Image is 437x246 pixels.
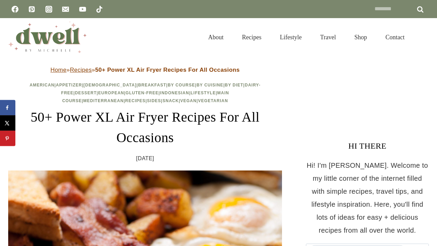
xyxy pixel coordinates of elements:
nav: Primary Navigation [199,25,414,49]
a: About [199,25,233,49]
a: Vegetarian [198,98,228,103]
time: [DATE] [136,153,154,164]
a: Vegan [180,98,197,103]
a: YouTube [76,2,89,16]
a: Sides [147,98,161,103]
a: Breakfast [138,83,166,87]
a: By Diet [225,83,243,87]
a: American [30,83,55,87]
a: Instagram [42,2,56,16]
a: Recipes [70,67,92,73]
a: Email [59,2,72,16]
a: Lifestyle [271,25,311,49]
a: By Course [168,83,195,87]
a: Snack [163,98,179,103]
a: Travel [311,25,345,49]
a: Recipes [233,25,271,49]
a: [DEMOGRAPHIC_DATA] [84,83,137,87]
a: Home [51,67,67,73]
a: TikTok [93,2,106,16]
button: View Search Form [417,31,429,43]
img: DWELL by michelle [8,22,87,53]
a: Appetizer [56,83,82,87]
a: Mediterranean [83,98,124,103]
a: Lifestyle [191,91,216,95]
span: | | | | | | | | | | | | | | | | | | | [30,83,260,103]
h1: 50+ Power XL Air Fryer Recipes For All Occasions [8,107,282,148]
a: Dessert [75,91,97,95]
a: By Cuisine [197,83,223,87]
p: Hi! I'm [PERSON_NAME]. Welcome to my little corner of the internet filled with simple recipes, tr... [306,159,429,237]
a: Recipes [125,98,146,103]
strong: 50+ Power XL Air Fryer Recipes For All Occasions [95,67,240,73]
a: Indonesian [160,91,189,95]
a: European [98,91,124,95]
a: Facebook [8,2,22,16]
h3: HI THERE [306,140,429,152]
span: » » [51,67,240,73]
a: Shop [345,25,376,49]
a: Gluten-Free [126,91,158,95]
a: Pinterest [25,2,39,16]
a: Contact [376,25,414,49]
